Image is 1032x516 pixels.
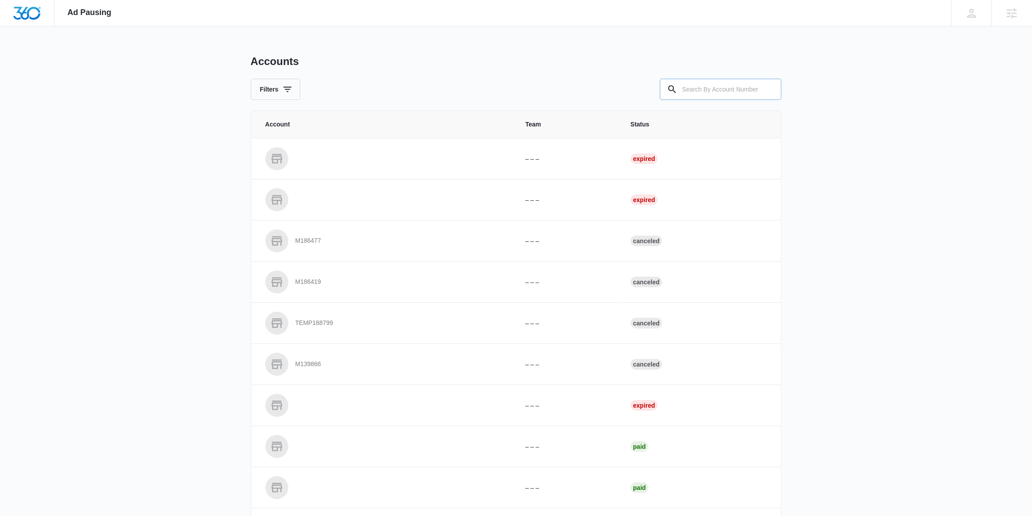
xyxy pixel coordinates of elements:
[295,319,334,328] p: TEMP188799
[265,353,504,376] a: M139866
[295,237,321,245] p: M186477
[526,319,610,328] p: – – –
[660,79,782,100] input: Search By Account Number
[526,237,610,246] p: – – –
[526,401,610,410] p: – – –
[526,483,610,493] p: – – –
[526,120,610,129] span: Team
[631,120,767,129] span: Status
[68,8,111,17] span: Ad Pausing
[526,195,610,205] p: – – –
[631,482,649,493] div: Paid
[631,277,663,287] div: Canceled
[631,318,663,329] div: Canceled
[526,154,610,164] p: – – –
[631,153,658,164] div: Expired
[631,359,663,370] div: Canceled
[265,312,504,335] a: TEMP188799
[265,271,504,294] a: M186419
[265,120,504,129] span: Account
[631,400,658,411] div: Expired
[265,229,504,252] a: M186477
[526,360,610,369] p: – – –
[251,55,299,68] h1: Accounts
[631,236,663,246] div: Canceled
[526,278,610,287] p: – – –
[631,195,658,205] div: Expired
[295,278,321,287] p: M186419
[526,442,610,451] p: – – –
[251,79,300,100] button: Filters
[295,360,321,369] p: M139866
[631,441,649,452] div: Paid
